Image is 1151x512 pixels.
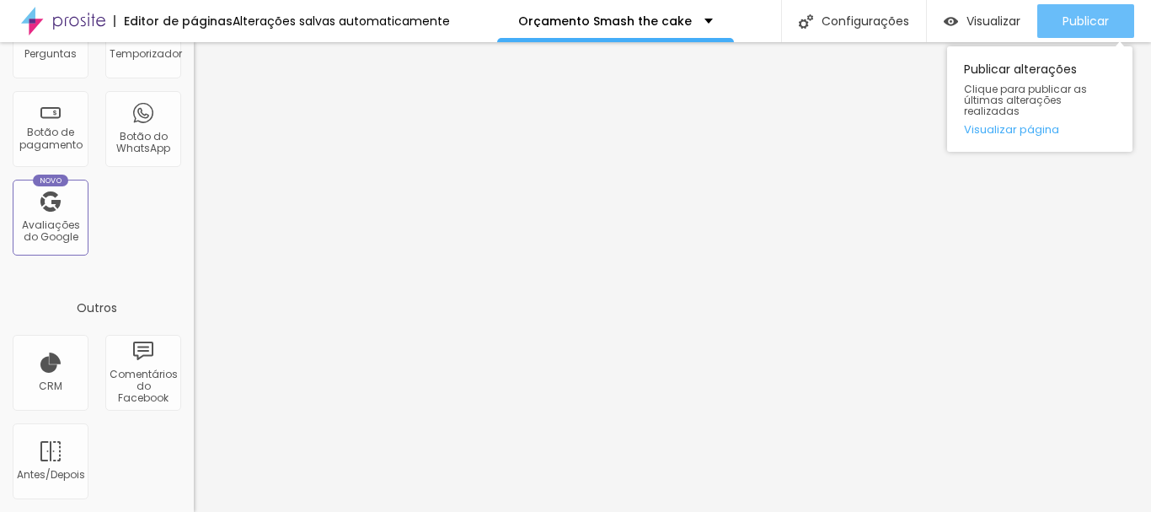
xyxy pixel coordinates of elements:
font: Comentários do Facebook [110,367,178,406]
font: Configurações [822,13,909,30]
font: Editor de páginas [124,13,233,30]
font: Botão de pagamento [19,125,83,151]
button: Visualizar [927,4,1037,38]
button: Publicar [1037,4,1134,38]
a: Visualizar página [964,124,1116,135]
font: Antes/Depois [17,467,85,482]
font: Avaliações do Google [22,218,80,244]
font: Perguntas [24,46,77,61]
font: Novo [40,175,62,186]
font: Orçamento Smash the cake [518,13,692,30]
font: Outros [77,299,117,316]
font: Botão do WhatsApp [116,129,170,155]
font: Visualizar [966,13,1020,30]
iframe: Editor [194,42,1151,512]
font: Temporizador [110,46,182,61]
font: CRM [39,379,62,393]
img: view-1.svg [944,14,958,29]
font: Visualizar página [964,121,1059,137]
img: Ícone [799,14,813,29]
font: Clique para publicar as últimas alterações realizadas [964,82,1087,118]
font: Publicar alterações [964,61,1077,78]
font: Alterações salvas automaticamente [233,13,450,30]
font: Publicar [1063,13,1109,30]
